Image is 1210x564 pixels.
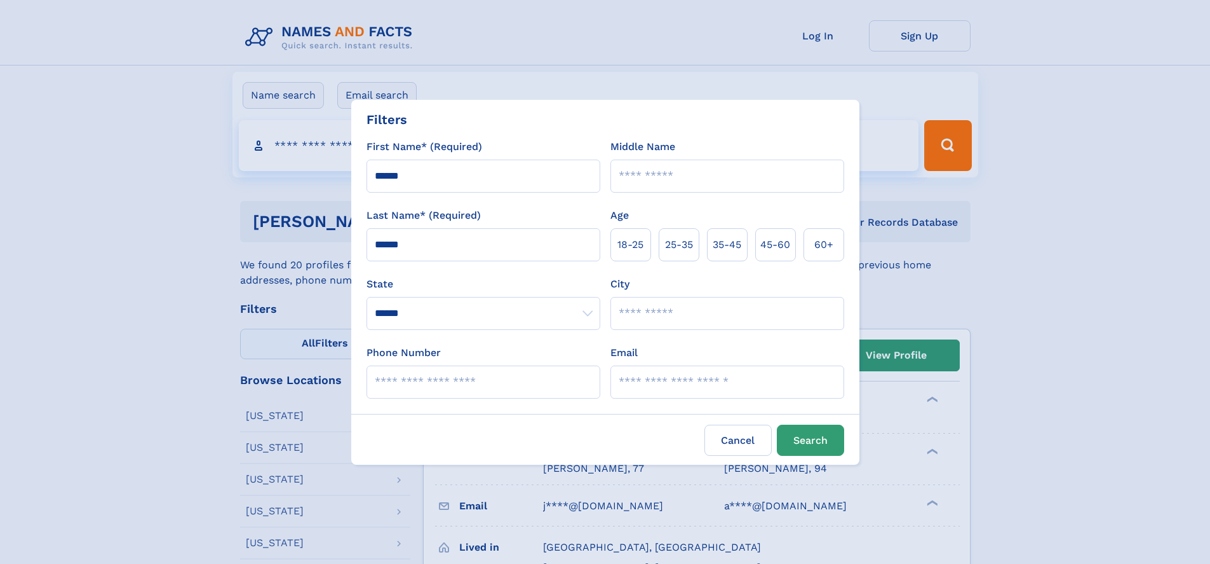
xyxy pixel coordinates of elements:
[610,139,675,155] label: Middle Name
[704,425,772,456] label: Cancel
[760,237,790,252] span: 45‑60
[610,277,629,292] label: City
[665,237,693,252] span: 25‑35
[610,345,638,361] label: Email
[777,425,844,456] button: Search
[366,277,600,292] label: State
[617,237,643,252] span: 18‑25
[610,208,629,223] label: Age
[713,237,741,252] span: 35‑45
[814,237,833,252] span: 60+
[366,139,482,155] label: First Name* (Required)
[366,208,481,223] label: Last Name* (Required)
[366,345,441,361] label: Phone Number
[366,110,407,129] div: Filters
